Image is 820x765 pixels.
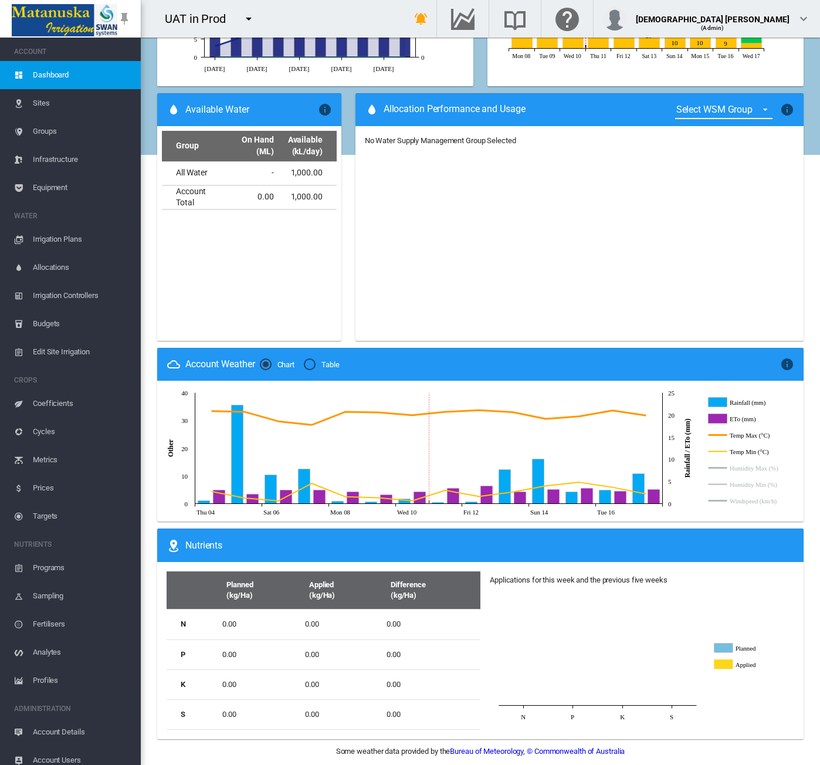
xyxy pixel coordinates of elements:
span: Infrastructure [33,145,131,174]
th: On Hand (ML) [220,131,278,161]
tspan: P [571,713,574,720]
b: S [181,710,185,719]
th: Difference (kg/Ha) [382,571,480,609]
td: 0.00 [300,699,382,730]
circle: Temp Min (°C) Sep 11, 2025 4.8 [443,488,448,492]
td: 0.00 [300,669,382,699]
span: CROPS [14,371,131,390]
tspan: K [621,713,625,720]
circle: Temp Min (°C) Sep 06, 2025 1 [276,498,280,503]
md-icon: icon-information [780,103,794,117]
g: ETo (mm) Sep 16, 2025 2.8 [615,491,626,503]
circle: ETo (mm) Sep 12, 2025 4 [484,483,489,488]
td: 0.00 [382,639,480,669]
tspan: Tue 16 [718,53,734,59]
g: Rainfall (mm) Sep 14, 2025 10 [533,459,544,503]
tspan: 30 [181,417,188,424]
span: Programs [33,554,131,582]
g: ETo (mm) Sep 13, 2025 2.6 [514,492,526,503]
md-radio-button: Chart [260,359,295,370]
circle: Temp Max (°C) Sep 17, 2025 31.8 [643,413,648,418]
md-icon: icon-bell-ring [414,12,428,26]
circle: Temp Max (°C) Sep 15, 2025 31.5 [577,414,581,418]
g: Rainfall (mm) Sep 05, 2025 22.2 [232,405,243,503]
g: Rainfall (mm) [708,397,786,408]
md-icon: Go to the Data Hub [449,12,477,26]
circle: Running Budget Sep 3 0 [381,55,386,59]
tspan: 10 [668,455,675,462]
tspan: 20 [181,445,188,452]
span: Cycles [33,418,131,446]
tspan: [DATE] [374,65,394,72]
span: Sites [33,89,131,117]
td: All Water [162,162,220,185]
tspan: 5 [668,478,672,485]
g: ETo (mm) Sep 05, 2025 2.1 [247,494,259,503]
tspan: Sat 06 [263,508,280,515]
md-icon: icon-map-marker-radius [167,539,181,553]
span: ADMINISTRATION [14,699,131,718]
circle: Temp Max (°C) Sep 12, 2025 33.7 [476,408,481,412]
tspan: 0 [185,500,188,507]
g: ETo (mm) Sep 14, 2025 3.2 [548,489,560,503]
tspan: Mon 15 [692,53,710,59]
g: Windspeed (km/h) [708,496,786,506]
img: Matanuska_LOGO.png [12,4,117,36]
circle: Temp Min (°C) Sep 04, 2025 4.4 [209,489,214,493]
g: Humidity Min (%) [708,479,786,490]
g: Dry Sep 14, 2025 10 [665,36,686,49]
td: 0.00 [218,669,300,699]
circle: Running Budget Aug 27 0 [360,55,365,59]
span: Groups [33,117,131,145]
tspan: 10 [181,472,188,479]
circle: Running Budget Aug 13 0 [318,55,323,59]
tspan: 5 [194,36,198,43]
b: N [181,620,186,628]
g: Rainfall (mm) Sep 04, 2025 0.7 [198,500,210,503]
tspan: 0 [421,54,425,61]
td: Account Total [162,185,220,209]
g: ETo (mm) Sep 10, 2025 2.6 [414,492,426,503]
circle: ETo (mm) Sep 17, 2025 3.2 [651,487,656,492]
g: Dry Sep 15, 2025 10 [690,36,711,49]
g: ETo (mm) Sep 06, 2025 3 [280,490,292,503]
circle: Temp Max (°C) Sep 09, 2025 32.9 [376,410,381,415]
span: Available Water [185,103,249,116]
circle: Running Budget Jul 9 0 [212,55,217,59]
tspan: Tue 09 [540,53,555,59]
circle: Temp Max (°C) Sep 10, 2025 31.9 [409,412,414,417]
circle: ETo (mm) Sep 15, 2025 3.4 [584,486,589,490]
tspan: Sun 14 [530,508,548,515]
md-select: {{'ALLOCATION.SELECT_GROUP' | i18next}} [675,101,772,119]
div: 1,000.00 [283,191,323,203]
g: ETo (mm) Sep 11, 2025 3.4 [448,488,459,503]
circle: Temp Max (°C) Sep 14, 2025 30.6 [543,416,548,421]
td: 0.00 [300,609,382,639]
span: Irrigation Controllers [33,282,131,310]
g: Rainfall (mm) Sep 07, 2025 7.8 [299,469,310,503]
circle: ETo (mm) Sep 13, 2025 2.6 [517,489,522,494]
g: ETo (mm) Sep 12, 2025 4 [481,486,493,503]
circle: ETo (mm) Sep 16, 2025 2.8 [618,489,622,493]
md-icon: icon-menu-down [242,12,256,26]
g: Rainfall (mm) Sep 16, 2025 3 [599,490,611,503]
tspan: 0 [668,500,672,507]
span: WATER [14,207,131,225]
a: Bureau of Meteorology, © Commonwealth of Australia [450,747,625,756]
circle: ETo (mm) Sep 09, 2025 2 [384,492,388,497]
td: 0.00 [300,639,382,669]
circle: Temp Max (°C) Sep 11, 2025 33.1 [443,409,448,414]
g: Humidity Max (%) [708,463,786,473]
circle: Running Budget Jul 23 0 [255,55,259,59]
g: ETo (mm) Sep 07, 2025 3.1 [314,490,326,503]
tspan: Wed 10 [564,53,581,59]
g: ETo (mm) Sep 08, 2025 2.6 [347,492,359,503]
div: 0.00 [225,191,273,203]
circle: Running Budget Jul 30 0 [276,55,280,59]
circle: Temp Min (°C) Sep 12, 2025 2.6 [476,494,481,499]
circle: Running Actual Jul 9 19.79 [212,43,217,48]
circle: Temp Max (°C) Sep 16, 2025 33.6 [610,408,615,412]
g: Rainfall (mm) Sep 10, 2025 1 [399,499,411,503]
span: Budgets [33,310,131,338]
tspan: Fri 12 [616,53,631,59]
